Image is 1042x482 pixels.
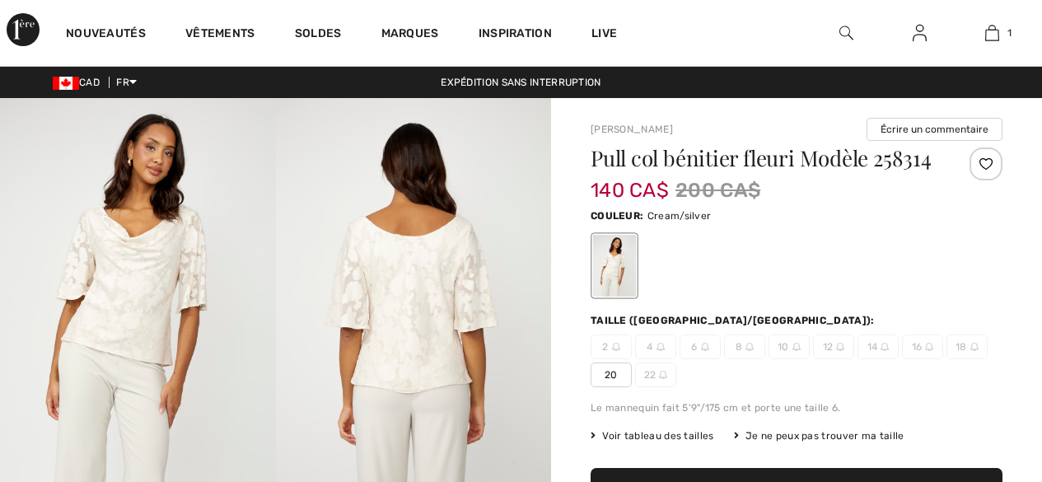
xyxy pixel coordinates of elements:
[946,335,988,359] span: 18
[381,26,439,44] a: Marques
[635,335,676,359] span: 4
[591,210,643,222] span: Couleur:
[970,343,979,351] img: ring-m.svg
[53,77,106,88] span: CAD
[745,343,754,351] img: ring-m.svg
[659,371,667,379] img: ring-m.svg
[985,23,999,43] img: Mon panier
[675,175,760,205] span: 200 CA$
[116,77,137,88] span: FR
[7,13,40,46] img: 1ère Avenue
[591,400,1002,415] div: Le mannequin fait 5'9"/175 cm et porte une taille 6.
[591,363,632,387] span: 20
[612,343,620,351] img: ring-m.svg
[647,210,712,222] span: Cream/silver
[295,26,342,44] a: Soldes
[591,147,934,169] h1: Pull col bénitier fleuri Modèle 258314
[956,23,1028,43] a: 1
[657,343,665,351] img: ring-m.svg
[680,335,721,359] span: 6
[591,313,878,328] div: Taille ([GEOGRAPHIC_DATA]/[GEOGRAPHIC_DATA]):
[591,124,673,135] a: [PERSON_NAME]
[734,428,904,443] div: Je ne peux pas trouver ma taille
[185,26,255,44] a: Vêtements
[813,335,854,359] span: 12
[591,25,617,42] a: Live
[479,26,552,44] span: Inspiration
[836,343,844,351] img: ring-m.svg
[701,343,709,351] img: ring-m.svg
[902,335,943,359] span: 16
[1007,26,1012,40] span: 1
[53,77,79,90] img: Canadian Dollar
[857,335,899,359] span: 14
[913,23,927,43] img: Mes infos
[839,23,853,43] img: recherche
[591,162,669,202] span: 140 CA$
[881,343,889,351] img: ring-m.svg
[593,235,636,297] div: Cream/silver
[66,26,146,44] a: Nouveautés
[769,335,810,359] span: 10
[925,343,933,351] img: ring-m.svg
[899,23,940,44] a: Se connecter
[591,428,714,443] span: Voir tableau des tailles
[591,335,632,359] span: 2
[867,118,1002,141] button: Écrire un commentaire
[635,363,676,387] span: 22
[724,335,765,359] span: 8
[792,343,801,351] img: ring-m.svg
